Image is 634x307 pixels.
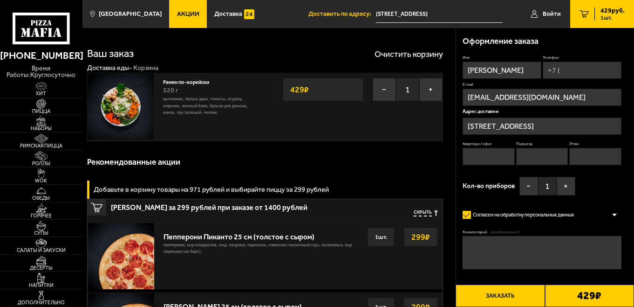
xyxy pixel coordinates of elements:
[94,186,329,193] h3: Добавьте в корзину товары на 971 рублей и выбирайте пиццу за 299 рублей
[463,82,621,88] label: E-mail
[463,230,621,235] label: Комментарий
[368,228,395,246] div: 1 шт.
[600,15,625,21] span: 1 шт.
[538,177,557,195] span: 1
[463,89,621,106] input: @
[463,62,541,79] input: Имя
[516,141,568,147] label: Подъезд
[99,11,162,17] span: [GEOGRAPHIC_DATA]
[163,77,216,85] a: Рамен по-корейски
[519,177,538,195] button: −
[288,81,311,98] strong: 429 ₽
[87,49,134,59] h1: Ваш заказ
[87,158,180,167] h3: Рекомендованные акции
[244,9,254,19] img: 15daf4d41897b9f0e9f617042186c801.svg
[87,64,132,72] a: Доставка еды-
[543,11,561,17] span: Войти
[111,199,324,211] span: [PERSON_NAME] за 299 рублей при заказе от 1400 рублей
[164,228,361,241] div: Пепперони Пиканто 25 см (толстое с сыром)
[463,183,515,189] span: Кол-во приборов
[543,62,621,79] input: +7 (
[577,291,601,301] b: 429 ₽
[463,109,621,114] p: Адрес доставки
[419,78,443,101] button: +
[163,96,260,116] p: цыпленок, лапша удон, томаты, огурец, морковь, яичный блин, бульон для рамена, кинза, лук зеленый...
[414,210,432,216] span: Скрыть
[375,50,443,58] button: Очистить корзину
[163,86,178,94] span: 520 г
[600,7,625,14] span: 429 руб.
[373,78,396,101] button: −
[543,55,621,61] label: Телефон
[133,64,158,72] div: Корзина
[376,6,503,23] input: Ваш адрес доставки
[164,242,361,259] p: пепперони, сыр Моцарелла, мед, паприка, пармезан, сливочно-чесночный соус, халапеньо, сыр пармеза...
[409,228,432,246] strong: 299 ₽
[214,11,242,17] span: Доставка
[491,230,519,235] span: (необязательно)
[396,78,419,101] span: 1
[456,285,545,307] button: Заказать
[414,210,438,216] button: Скрыть
[463,55,541,61] label: Имя
[88,223,443,289] a: Пепперони Пиканто 25 см (толстое с сыром)пепперони, сыр Моцарелла, мед, паприка, пармезан, сливоч...
[463,208,580,221] label: Согласен на обработку персональных данных
[463,37,539,46] h3: Оформление заказа
[557,177,575,195] button: +
[177,11,199,17] span: Акции
[308,11,376,17] span: Доставить по адресу:
[463,141,515,147] label: Квартира / офис
[569,141,621,147] label: Этаж
[376,6,503,23] span: Россия, Санкт-Петербург, Планерная улица, 71к1Б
